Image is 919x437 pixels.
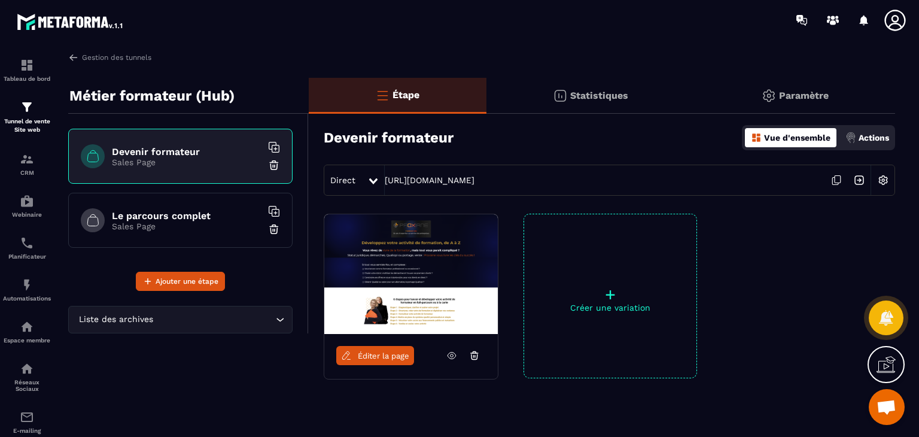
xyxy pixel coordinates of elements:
input: Search for option [156,313,273,326]
p: Planificateur [3,253,51,260]
img: setting-w.858f3a88.svg [872,169,894,192]
img: actions.d6e523a2.png [845,132,856,143]
a: automationsautomationsWebinaire [3,185,51,227]
img: image [324,214,498,334]
a: automationsautomationsEspace membre [3,311,51,353]
h3: Devenir formateur [324,129,454,146]
p: Webinaire [3,211,51,218]
img: stats.20deebd0.svg [553,89,567,103]
p: E-mailing [3,427,51,434]
p: Sales Page [112,157,261,167]
p: Sales Page [112,221,261,231]
a: automationsautomationsAutomatisations [3,269,51,311]
p: Tunnel de vente Site web [3,117,51,134]
img: formation [20,58,34,72]
span: Éditer la page [358,351,409,360]
p: Automatisations [3,295,51,302]
h6: Devenir formateur [112,146,261,157]
img: trash [268,223,280,235]
p: + [524,286,696,303]
span: Ajouter une étape [156,275,218,287]
a: schedulerschedulerPlanificateur [3,227,51,269]
p: Espace membre [3,337,51,344]
img: scheduler [20,236,34,250]
a: formationformationTunnel de vente Site web [3,91,51,143]
a: formationformationTableau de bord [3,49,51,91]
img: arrow [68,52,79,63]
div: Ouvrir le chat [869,389,905,425]
img: formation [20,152,34,166]
p: Statistiques [570,90,628,101]
p: Créer une variation [524,303,696,312]
img: social-network [20,362,34,376]
img: formation [20,100,34,114]
span: Liste des archives [76,313,156,326]
p: CRM [3,169,51,176]
img: dashboard-orange.40269519.svg [751,132,762,143]
p: Tableau de bord [3,75,51,82]
p: Réseaux Sociaux [3,379,51,392]
button: Ajouter une étape [136,272,225,291]
h6: Le parcours complet [112,210,261,221]
a: Gestion des tunnels [68,52,151,63]
img: automations [20,278,34,292]
img: email [20,410,34,424]
div: Search for option [68,306,293,333]
a: formationformationCRM [3,143,51,185]
img: automations [20,194,34,208]
p: Étape [392,89,419,101]
p: Vue d'ensemble [764,133,830,142]
p: Paramètre [779,90,829,101]
a: Éditer la page [336,346,414,365]
img: logo [17,11,124,32]
a: [URL][DOMAIN_NAME] [385,175,474,185]
img: setting-gr.5f69749f.svg [762,89,776,103]
img: automations [20,320,34,334]
p: Actions [859,133,889,142]
img: trash [268,159,280,171]
span: Direct [330,175,355,185]
p: Métier formateur (Hub) [69,84,235,108]
a: social-networksocial-networkRéseaux Sociaux [3,353,51,401]
img: bars-o.4a397970.svg [375,88,389,102]
img: arrow-next.bcc2205e.svg [848,169,871,192]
